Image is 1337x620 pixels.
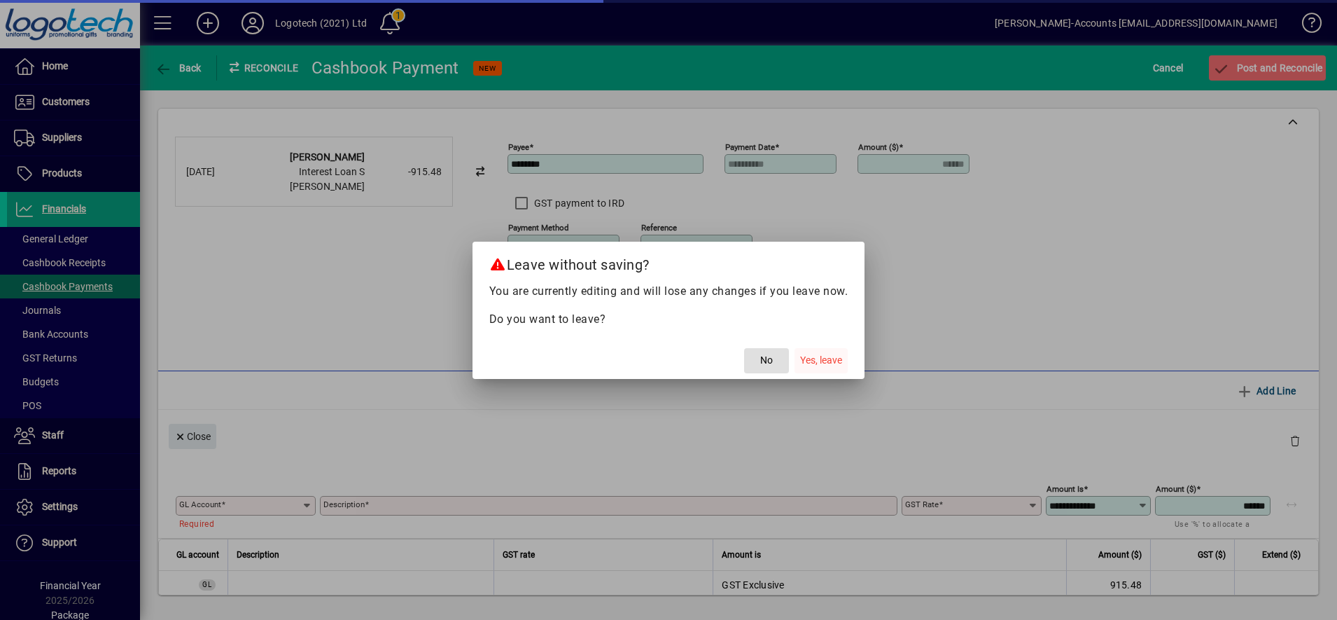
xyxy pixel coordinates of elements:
[472,242,865,282] h2: Leave without saving?
[800,353,842,368] span: Yes, leave
[489,311,848,328] p: Do you want to leave?
[744,348,789,373] button: No
[760,353,773,368] span: No
[489,283,848,300] p: You are currently editing and will lose any changes if you leave now.
[794,348,848,373] button: Yes, leave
